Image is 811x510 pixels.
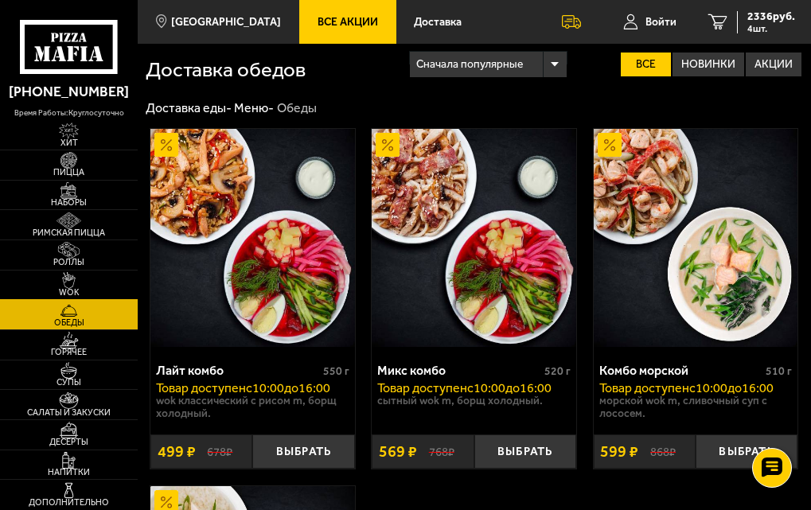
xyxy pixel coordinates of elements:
[246,380,330,395] span: c 10:00 до 16:00
[146,60,408,80] h1: Доставка обедов
[207,445,232,459] s: 678 ₽
[156,395,349,420] p: Wok классический с рисом M, Борщ холодный.
[158,444,196,460] span: 499 ₽
[154,133,178,157] img: Акционный
[372,129,575,347] img: Микс комбо
[645,17,676,28] span: Войти
[467,380,552,395] span: c 10:00 до 16:00
[600,444,638,460] span: 599 ₽
[766,364,792,378] span: 510 г
[599,380,689,395] span: Товар доступен
[156,363,319,378] div: Лайт комбо
[673,53,744,76] label: Новинки
[372,129,575,347] a: АкционныйМикс комбо
[150,129,354,347] img: Лайт комбо
[746,53,801,76] label: Акции
[599,363,762,378] div: Комбо морской
[277,100,317,117] div: Обеды
[323,364,349,378] span: 550 г
[599,395,793,420] p: Морской Wok M, Сливочный суп с лососем.
[429,445,454,459] s: 768 ₽
[234,100,274,115] a: Меню-
[689,380,774,395] span: c 10:00 до 16:00
[377,395,571,407] p: Сытный Wok M, Борщ холодный.
[318,17,378,28] span: Все Акции
[544,364,571,378] span: 520 г
[252,434,354,469] button: Выбрать
[650,445,676,459] s: 868 ₽
[747,11,795,22] span: 2336 руб.
[171,17,281,28] span: [GEOGRAPHIC_DATA]
[146,100,232,115] a: Доставка еды-
[747,24,795,33] span: 4 шт.
[416,49,523,80] span: Сначала популярные
[376,133,400,157] img: Акционный
[377,380,467,395] span: Товар доступен
[379,444,417,460] span: 569 ₽
[621,53,671,76] label: Все
[696,434,797,469] button: Выбрать
[594,129,797,347] img: Комбо морской
[474,434,576,469] button: Выбрать
[598,133,622,157] img: Акционный
[150,129,354,347] a: АкционныйЛайт комбо
[377,363,540,378] div: Микс комбо
[594,129,797,347] a: АкционныйКомбо морской
[156,380,246,395] span: Товар доступен
[414,17,462,28] span: Доставка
